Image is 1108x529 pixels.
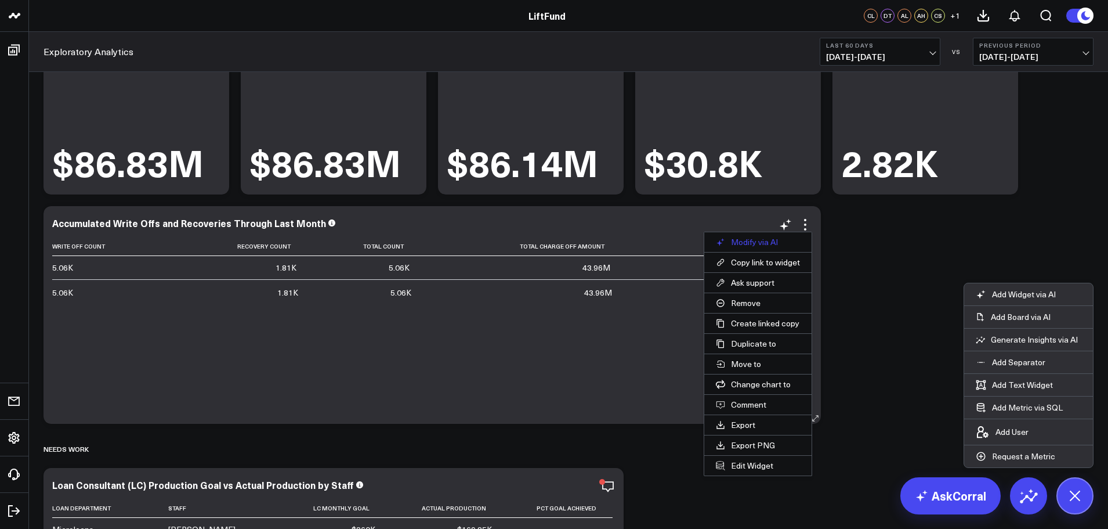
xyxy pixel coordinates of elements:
p: Add Separator [992,357,1045,368]
div: 2.82K [841,144,938,180]
button: Export [704,415,812,435]
th: Pct Goal Achieved [502,499,613,518]
div: $30.8K [644,144,762,180]
button: Add Text Widget [964,374,1064,396]
th: Loan Department [52,499,168,518]
div: VS [946,48,967,55]
th: Write Off Count [52,237,168,256]
div: $86.14M [447,144,598,180]
button: Create linked copy [704,314,812,333]
a: Exploratory Analytics [44,45,133,58]
div: 5.06K [390,287,411,298]
button: Duplicate to [704,334,812,354]
div: $86.83M [52,144,204,180]
button: Add Widget via AI [964,283,1067,305]
button: Add Board via AI [964,306,1093,328]
div: Accumulated Write Offs and Recoveries Through Last Month [52,217,326,229]
a: AskCorral [900,477,1001,514]
div: 1.81K [276,262,296,274]
button: +1 [948,9,962,23]
div: AL [897,9,911,23]
button: Add User [964,419,1040,445]
button: Edit Widget [704,456,812,476]
button: Previous Period[DATE]-[DATE] [973,38,1093,66]
div: 43.96M [582,262,610,274]
p: Add Widget via AI [992,289,1056,300]
div: AH [914,9,928,23]
p: Add Board via AI [991,312,1051,322]
div: 1.81K [277,287,298,298]
button: Add Metric via SQL [964,397,1074,419]
button: Move to [704,354,812,374]
p: Add User [995,427,1029,437]
button: Change chart to [704,375,812,394]
button: Export PNG [704,436,812,455]
div: Needs Work [44,436,89,462]
th: Total Recovery Amount [621,237,810,256]
th: Recovery Count [168,237,307,256]
span: + 1 [950,12,960,20]
button: Modify via AI [704,232,812,252]
div: CL [864,9,878,23]
div: 5.06K [52,262,73,274]
p: Generate Insights via AI [991,334,1078,345]
div: DT [881,9,895,23]
p: Request a Metric [992,451,1055,462]
b: Previous Period [979,42,1087,49]
button: Ask support [704,273,812,293]
th: Actual Production [386,499,502,518]
button: Generate Insights via AI [964,329,1093,351]
div: Loan Consultant (LC) Production Goal vs Actual Production by Staff [52,478,354,491]
div: $86.83M [249,144,401,180]
span: [DATE] - [DATE] [979,52,1087,62]
b: Last 60 Days [826,42,934,49]
div: 43.96M [584,287,612,298]
button: Comment [704,395,812,415]
div: 5.06K [52,287,73,298]
div: 5.06K [389,262,410,274]
div: CS [931,9,945,23]
th: Lc Monthly Goal [281,499,386,518]
span: [DATE] - [DATE] [826,52,934,62]
th: Staff [168,499,281,518]
button: Remove [704,293,812,313]
button: Copy link to widget [704,253,812,272]
button: Last 60 Days[DATE]-[DATE] [820,38,940,66]
button: Add Separator [964,351,1057,373]
th: Total Count [307,237,420,256]
a: LiftFund [528,9,566,22]
th: Total Charge Off Amount [420,237,621,256]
